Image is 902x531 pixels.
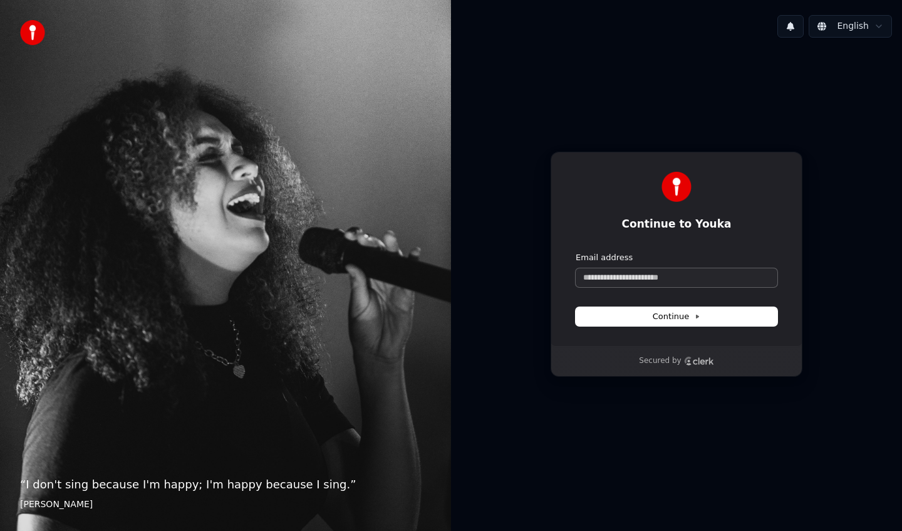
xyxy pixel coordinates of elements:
[576,217,777,232] h1: Continue to Youka
[20,20,45,45] img: youka
[576,307,777,326] button: Continue
[20,476,431,493] p: “ I don't sing because I'm happy; I'm happy because I sing. ”
[639,356,681,366] p: Secured by
[684,357,714,365] a: Clerk logo
[653,311,700,322] span: Continue
[20,498,431,511] footer: [PERSON_NAME]
[576,252,633,263] label: Email address
[661,172,692,202] img: Youka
